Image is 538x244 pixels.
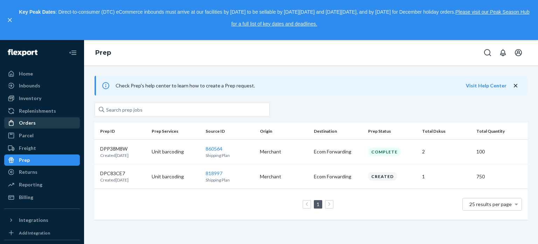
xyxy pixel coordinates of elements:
button: close, [6,17,13,24]
button: Integrations [4,215,80,226]
a: Prep [4,154,80,166]
th: Total Dskus [419,123,474,139]
p: Unit barcoding [152,173,200,180]
button: Close Navigation [66,46,80,60]
p: Merchant [260,148,309,155]
div: Prep [19,157,30,164]
a: Reporting [4,179,80,190]
p: DPC83CE7 [100,170,129,177]
p: Shipping Plan [206,177,254,183]
div: Complete [368,147,401,156]
th: Source ID [203,123,257,139]
strong: Key Peak Dates [19,9,55,15]
div: Integrations [19,217,48,224]
span: Check Prep's help center to learn how to create a Prep request. [116,83,255,88]
div: Parcel [19,132,34,139]
p: 750 [476,173,522,180]
div: Returns [19,169,37,176]
img: Flexport logo [8,49,37,56]
a: Billing [4,192,80,203]
div: Add Integration [19,230,50,236]
div: Orders [19,119,36,126]
a: Freight [4,143,80,154]
a: 818997 [206,170,222,176]
div: Inventory [19,95,41,102]
p: Ecom Forwarding [314,173,363,180]
th: Total Quantity [474,123,528,139]
p: : Direct-to-consumer (DTC) eCommerce inbounds must arrive at our facilities by [DATE] to be sella... [17,6,532,30]
th: Prep ID [95,123,149,139]
a: 860564 [206,146,222,152]
p: 1 [422,173,471,180]
span: 25 results per page [469,201,512,207]
p: Created [DATE] [100,152,129,158]
p: Ecom Forwarding [314,148,363,155]
p: 100 [476,148,522,155]
div: Created [368,172,397,181]
div: Home [19,70,33,77]
a: Parcel [4,130,80,141]
p: Created [DATE] [100,177,129,183]
button: Open account menu [511,46,525,60]
div: Reporting [19,181,42,188]
th: Origin [257,123,311,139]
th: Prep Status [365,123,420,139]
span: Support [14,5,39,11]
a: Returns [4,166,80,178]
div: Inbounds [19,82,40,89]
a: Page 1 is your current page [315,201,321,207]
a: Prep [95,49,111,57]
a: Orders [4,117,80,128]
input: Search prep jobs [95,103,270,117]
div: Freight [19,145,36,152]
button: Visit Help Center [466,82,506,89]
p: Unit barcoding [152,148,200,155]
p: Shipping Plan [206,152,254,158]
div: Billing [19,194,33,201]
button: close [512,82,519,90]
ol: breadcrumbs [90,43,117,63]
a: Inventory [4,93,80,104]
p: DPP38M8W [100,145,129,152]
th: Prep Services [149,123,203,139]
a: Home [4,68,80,79]
button: Open Search Box [481,46,495,60]
a: Add Integration [4,229,80,237]
a: Replenishments [4,105,80,117]
p: Merchant [260,173,309,180]
th: Destination [311,123,365,139]
div: Replenishments [19,107,56,114]
a: Inbounds [4,80,80,91]
a: Please visit our Peak Season Hub for a full list of key dates and deadlines. [231,9,529,27]
button: Open notifications [496,46,510,60]
p: 2 [422,148,471,155]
